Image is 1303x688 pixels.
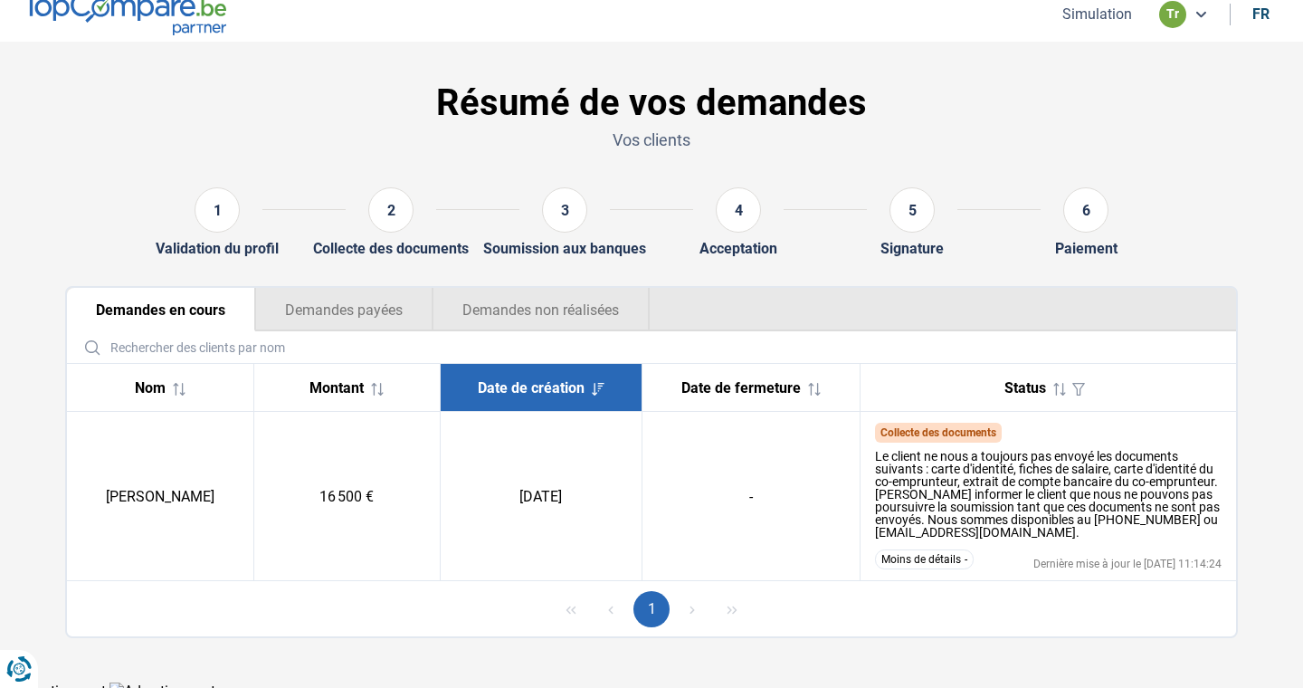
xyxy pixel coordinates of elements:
[593,591,629,627] button: Previous Page
[483,240,646,257] div: Soumission aux banques
[1159,1,1186,28] div: tr
[699,240,777,257] div: Acceptation
[368,187,414,233] div: 2
[478,379,585,397] span: Date de création
[65,129,1238,151] p: Vos clients
[1004,379,1046,397] span: Status
[253,412,440,581] td: 16 500 €
[1057,5,1137,24] button: Simulation
[889,187,935,233] div: 5
[714,591,750,627] button: Last Page
[875,450,1222,539] div: Le client ne nous a toujours pas envoyé les documents suivants : carte d'identité, fiches de sala...
[156,240,279,257] div: Validation du profil
[309,379,364,397] span: Montant
[313,240,469,257] div: Collecte des documents
[880,426,996,439] span: Collecte des documents
[716,187,761,233] div: 4
[135,379,166,397] span: Nom
[875,549,974,569] button: Moins de détails
[1252,5,1270,23] div: fr
[440,412,642,581] td: [DATE]
[880,240,944,257] div: Signature
[74,331,1229,363] input: Rechercher des clients par nom
[1033,559,1222,569] div: Dernière mise à jour le [DATE] 11:14:24
[1055,240,1118,257] div: Paiement
[674,591,710,627] button: Next Page
[65,81,1238,125] h1: Résumé de vos demandes
[67,412,253,581] td: [PERSON_NAME]
[542,187,587,233] div: 3
[553,591,589,627] button: First Page
[433,288,650,331] button: Demandes non réalisées
[67,288,255,331] button: Demandes en cours
[255,288,433,331] button: Demandes payées
[1063,187,1108,233] div: 6
[642,412,860,581] td: -
[681,379,801,397] span: Date de fermeture
[195,187,240,233] div: 1
[633,591,670,627] button: Page 1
